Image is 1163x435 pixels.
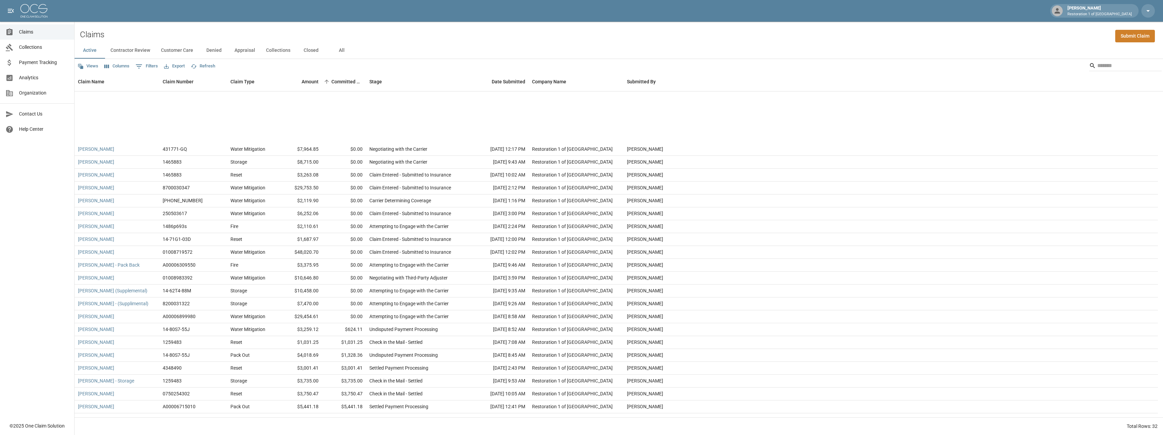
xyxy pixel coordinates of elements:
[532,300,613,307] div: Restoration 1 of Evansville
[468,310,529,323] div: [DATE] 8:58 AM
[199,42,229,59] button: Denied
[230,377,247,384] div: Storage
[230,416,265,423] div: Water Mitigation
[105,42,156,59] button: Contractor Review
[369,377,423,384] div: Check in the Mail - Settled
[278,220,322,233] div: $2,110.61
[278,259,322,272] div: $3,375.95
[331,72,363,91] div: Committed Amount
[322,220,366,233] div: $0.00
[163,403,196,410] div: A00006715010
[78,159,114,165] a: [PERSON_NAME]
[163,313,196,320] div: A00006899980
[322,182,366,194] div: $0.00
[278,143,322,156] div: $7,964.85
[322,194,366,207] div: $0.00
[19,74,69,81] span: Analytics
[322,246,366,259] div: $0.00
[278,310,322,323] div: $29,454.61
[227,72,278,91] div: Claim Type
[468,285,529,297] div: [DATE] 9:35 AM
[369,223,449,230] div: Attempting to Engage with the Carrier
[627,365,663,371] div: Amanda Murry
[78,262,140,268] a: [PERSON_NAME] - Pack Back
[468,336,529,349] div: [DATE] 7:08 AM
[75,42,105,59] button: Active
[468,272,529,285] div: [DATE] 3:59 PM
[369,287,449,294] div: Attempting to Engage with the Carrier
[78,274,114,281] a: [PERSON_NAME]
[322,169,366,182] div: $0.00
[163,146,187,152] div: 431771-GQ
[229,42,261,59] button: Appraisal
[278,207,322,220] div: $6,252.06
[163,416,188,423] div: 1479Q275G
[278,297,322,310] div: $7,470.00
[163,352,190,358] div: 14-80S7-55J
[532,326,613,333] div: Restoration 1 of Evansville
[162,61,186,71] button: Export
[1127,423,1158,430] div: Total Rows: 32
[627,403,663,410] div: Amanda Murry
[627,416,663,423] div: Amanda Murry
[278,156,322,169] div: $8,715.00
[134,61,160,72] button: Show filters
[369,197,431,204] div: Carrier Determining Coverage
[322,272,366,285] div: $0.00
[369,313,449,320] div: Attempting to Engage with the Carrier
[468,169,529,182] div: [DATE] 10:02 AM
[468,246,529,259] div: [DATE] 12:02 PM
[76,61,100,71] button: Views
[278,72,322,91] div: Amount
[492,72,525,91] div: Date Submitted
[78,403,114,410] a: [PERSON_NAME]
[230,236,242,243] div: Reset
[468,220,529,233] div: [DATE] 2:24 PM
[369,171,451,178] div: Claim Entered - Submitted to Insurance
[163,365,182,371] div: 4348490
[468,323,529,336] div: [DATE] 8:52 AM
[163,287,191,294] div: 14-62T4-88M
[627,262,663,268] div: Amanda Murry
[532,390,613,397] div: Restoration 1 of Evansville
[468,72,529,91] div: Date Submitted
[627,210,663,217] div: Amanda Murry
[230,313,265,320] div: Water Mitigation
[278,246,322,259] div: $48,020.70
[627,287,663,294] div: Amanda Murry
[468,194,529,207] div: [DATE] 1:16 PM
[230,287,247,294] div: Storage
[163,249,192,255] div: 01008719572
[468,375,529,388] div: [DATE] 9:53 AM
[19,126,69,133] span: Help Center
[322,323,366,336] div: $624.11
[78,365,114,371] a: [PERSON_NAME]
[532,72,566,91] div: Company Name
[189,61,217,71] button: Refresh
[278,362,322,375] div: $3,001.41
[366,72,468,91] div: Stage
[627,249,663,255] div: Amanda Murry
[302,72,319,91] div: Amount
[278,413,322,426] div: $5,667.86
[532,236,613,243] div: Restoration 1 of Evansville
[230,223,238,230] div: Fire
[532,416,613,423] div: Restoration 1 of Evansville
[369,159,427,165] div: Negotiating with the Carrier
[624,72,708,91] div: Submitted By
[163,377,182,384] div: 1259483
[468,413,529,426] div: [DATE] 2:46 PM
[163,262,196,268] div: A00006309550
[1065,5,1135,17] div: [PERSON_NAME]
[78,223,114,230] a: [PERSON_NAME]
[78,339,114,346] a: [PERSON_NAME]
[468,400,529,413] div: [DATE] 12:41 PM
[156,42,199,59] button: Customer Care
[78,313,114,320] a: [PERSON_NAME]
[532,159,613,165] div: Restoration 1 of Evansville
[532,249,613,255] div: Restoration 1 of Evansville
[532,377,613,384] div: Restoration 1 of Evansville
[163,339,182,346] div: 1259483
[230,365,242,371] div: Reset
[532,146,613,152] div: Restoration 1 of Evansville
